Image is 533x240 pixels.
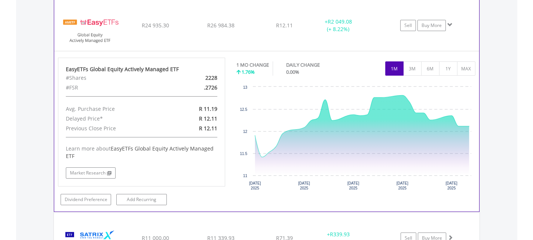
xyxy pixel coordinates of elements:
button: 1M [385,61,404,76]
div: Avg. Purchase Price [60,104,169,114]
div: Chart. Highcharts interactive chart. [236,83,475,195]
span: R26 984.38 [207,22,235,29]
text: [DATE] 2025 [347,181,359,190]
button: MAX [457,61,475,76]
text: 13 [243,85,248,89]
span: R 12.11 [199,115,217,122]
text: [DATE] 2025 [298,181,310,190]
div: Delayed Price* [60,114,169,124]
span: 0.00% [286,69,299,75]
text: 11 [243,174,248,178]
text: [DATE] 2025 [249,181,261,190]
button: 1Y [439,61,457,76]
a: Buy More [417,20,446,31]
div: DAILY CHANGE [286,61,346,69]
div: Learn more about [66,145,218,160]
div: 2228 [169,73,223,83]
span: R339.93 [330,231,350,238]
span: 1.76% [242,69,255,75]
text: 11.5 [240,152,248,156]
div: + (+ 8.22%) [310,18,366,33]
button: 3M [403,61,422,76]
div: .2726 [169,83,223,92]
a: Sell [400,20,416,31]
a: Dividend Preference [61,194,111,205]
div: Previous Close Price [60,124,169,133]
span: R 11.19 [199,105,217,112]
span: R2 049.08 [328,18,352,25]
text: 12.5 [240,107,248,112]
span: R24 935.30 [142,22,169,29]
svg: Interactive chart [236,83,475,195]
div: #Shares [60,73,169,83]
div: 1 MO CHANGE [236,61,269,69]
span: R12.11 [276,22,293,29]
text: [DATE] 2025 [396,181,408,190]
div: EasyETFs Global Equity Actively Managed ETF [66,66,218,73]
a: Add Recurring [116,194,167,205]
a: Market Research [66,167,116,179]
img: TFSA.EASYGE.png [58,9,122,49]
button: 6M [421,61,439,76]
div: #FSR [60,83,169,92]
span: R 12.11 [199,125,217,132]
text: [DATE] 2025 [445,181,457,190]
text: 12 [243,130,248,134]
span: EasyETFs Global Equity Actively Managed ETF [66,145,214,160]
